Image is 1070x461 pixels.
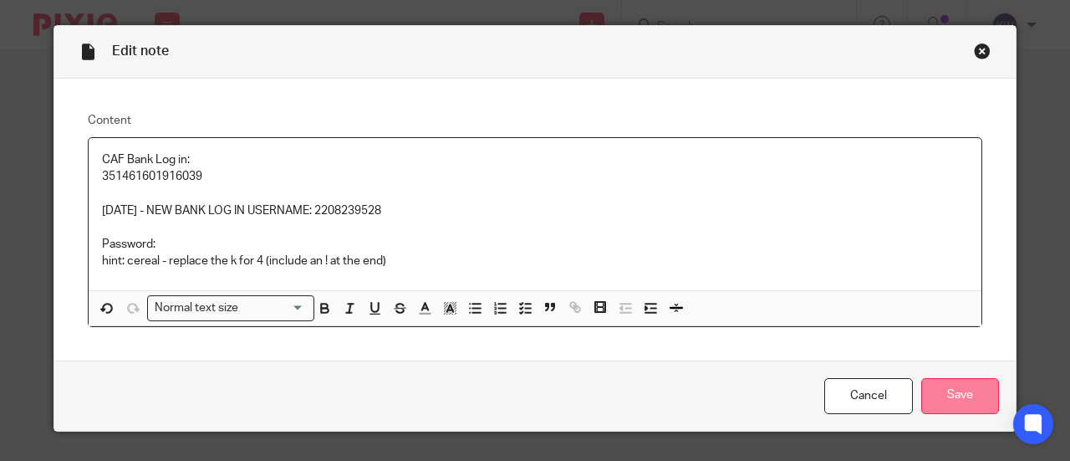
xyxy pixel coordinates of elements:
[102,202,968,219] p: [DATE] - NEW BANK LOG IN USERNAME: 2208239528
[151,300,242,317] span: Normal text size
[102,253,968,269] p: hint: cereal - replace the k for 4 (include an ! at the end)
[102,151,968,168] p: CAF Bank Log in:
[974,43,991,59] div: Close this dialog window
[824,378,913,414] a: Cancel
[102,168,968,185] p: 351461601916039
[244,300,304,317] input: Search for option
[147,295,314,321] div: Search for option
[112,44,169,58] span: Edit note
[88,112,982,129] label: Content
[921,378,999,414] input: Save
[102,236,968,253] p: Password:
